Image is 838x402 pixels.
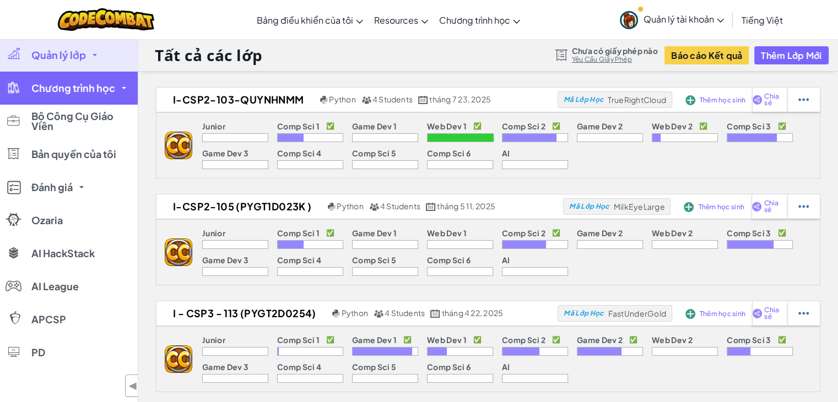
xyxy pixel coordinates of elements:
img: MultipleUsers.png [374,309,383,318]
p: ✅ [777,229,786,237]
span: Tiếng Việt [742,14,783,26]
p: Comp Sci 6 [427,149,471,157]
p: Web Dev 2 [652,229,693,237]
p: Web Dev 2 [652,335,693,344]
p: Game Dev 1 [352,335,397,344]
p: Web Dev 1 [427,335,467,344]
span: Mã Lớp Học [564,310,603,317]
p: Web Dev 1 [427,122,467,131]
p: Comp Sci 5 [352,362,396,371]
span: Ozaria [31,215,63,225]
span: Quản lý lớp [31,50,86,60]
img: MultipleUsers.png [369,203,379,211]
p: Game Dev 2 [577,335,623,344]
a: Bảng điều khiển của tôi [251,5,369,35]
p: ✅ [777,122,786,131]
p: Web Dev 2 [652,122,693,131]
p: Comp Sci 1 [277,335,320,344]
p: ✅ [473,122,482,131]
p: Game Dev 2 [577,122,623,131]
a: Tiếng Việt [736,5,788,35]
span: Thêm học sinh [700,311,746,317]
p: Game Dev 3 [202,149,248,157]
span: 4 Students [380,201,420,211]
span: Thêm học sinh [698,204,744,210]
h2: I-CSP2-105 (PYGT1D023K ) [156,198,325,215]
span: MilkEyeLarge [614,202,665,211]
a: Quản lý tài khoản [614,2,729,37]
span: 4 Students [372,94,413,104]
span: AI HackStack [31,248,95,258]
a: I-CSP2-103-Quynhnmm Python 4 Students tháng 7 23, 2025 [156,91,558,108]
a: Resources [369,5,434,35]
span: Python [329,94,355,104]
span: tháng 7 23, 2025 [429,94,491,104]
p: Comp Sci 4 [277,256,321,264]
img: calendar.svg [430,309,440,318]
span: Mã Lớp Học [564,96,603,103]
p: ✅ [629,335,637,344]
img: python.png [332,309,340,318]
img: python.png [328,203,336,211]
p: Comp Sci 5 [352,256,396,264]
p: Comp Sci 4 [277,149,321,157]
img: calendar.svg [426,203,436,211]
span: Đánh giá [31,182,73,192]
p: Comp Sci 4 [277,362,321,371]
span: Chia sẻ [764,200,785,213]
span: Chương trình học [439,14,510,26]
img: IconAddStudents.svg [685,95,695,105]
p: ✅ [552,229,560,237]
button: Thêm Lớp Mới [754,46,828,64]
span: tháng 4 22, 2025 [442,308,504,318]
p: Comp Sci 5 [352,149,396,157]
p: AI [502,149,510,157]
p: Game Dev 1 [352,229,397,237]
span: 4 Students [385,308,425,318]
span: Bộ Công Cụ Giáo Viên [31,111,131,131]
span: Mã Lớp Học [569,203,609,210]
p: ✅ [326,122,334,131]
img: IconStudentEllipsis.svg [798,308,809,318]
img: CodeCombat logo [58,8,154,31]
p: Junior [202,122,225,131]
p: ✅ [777,335,786,344]
p: Comp Sci 2 [502,122,545,131]
p: ✅ [326,335,334,344]
p: Comp Sci 1 [277,122,320,131]
p: Comp Sci 2 [502,335,545,344]
span: TrueRightCloud [608,95,666,105]
span: Chia sẻ [764,307,785,320]
a: Chương trình học [434,5,526,35]
p: AI [502,362,510,371]
img: MultipleUsers.png [361,96,371,104]
span: Chương trình học [31,83,115,93]
button: Báo cáo Kết quả [664,46,749,64]
img: IconAddStudents.svg [684,202,694,212]
p: Game Dev 3 [202,362,248,371]
span: Python [337,201,363,211]
p: Comp Sci 1 [277,229,320,237]
p: Game Dev 2 [577,229,623,237]
span: AI League [31,281,79,291]
a: I - CSP3 - 113 (PYGT2D0254) Python 4 Students tháng 4 22, 2025 [156,305,558,322]
p: ✅ [403,335,412,344]
p: Game Dev 1 [352,122,397,131]
p: ✅ [552,122,560,131]
p: Comp Sci 6 [427,362,471,371]
img: IconShare_Purple.svg [753,308,762,318]
p: ✅ [699,122,707,131]
img: IconAddStudents.svg [685,309,695,319]
p: Comp Sci 6 [427,256,471,264]
p: Junior [202,335,225,344]
img: logo [165,345,192,373]
p: AI [502,256,510,264]
p: Junior [202,229,225,237]
img: IconStudentEllipsis.svg [798,95,809,105]
img: IconShare_Purple.svg [753,95,762,105]
h2: I - CSP3 - 113 (PYGT2D0254) [156,305,329,322]
p: Comp Sci 3 [727,335,771,344]
span: Bảng điều khiển của tôi [257,14,353,26]
span: Python [342,308,368,318]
